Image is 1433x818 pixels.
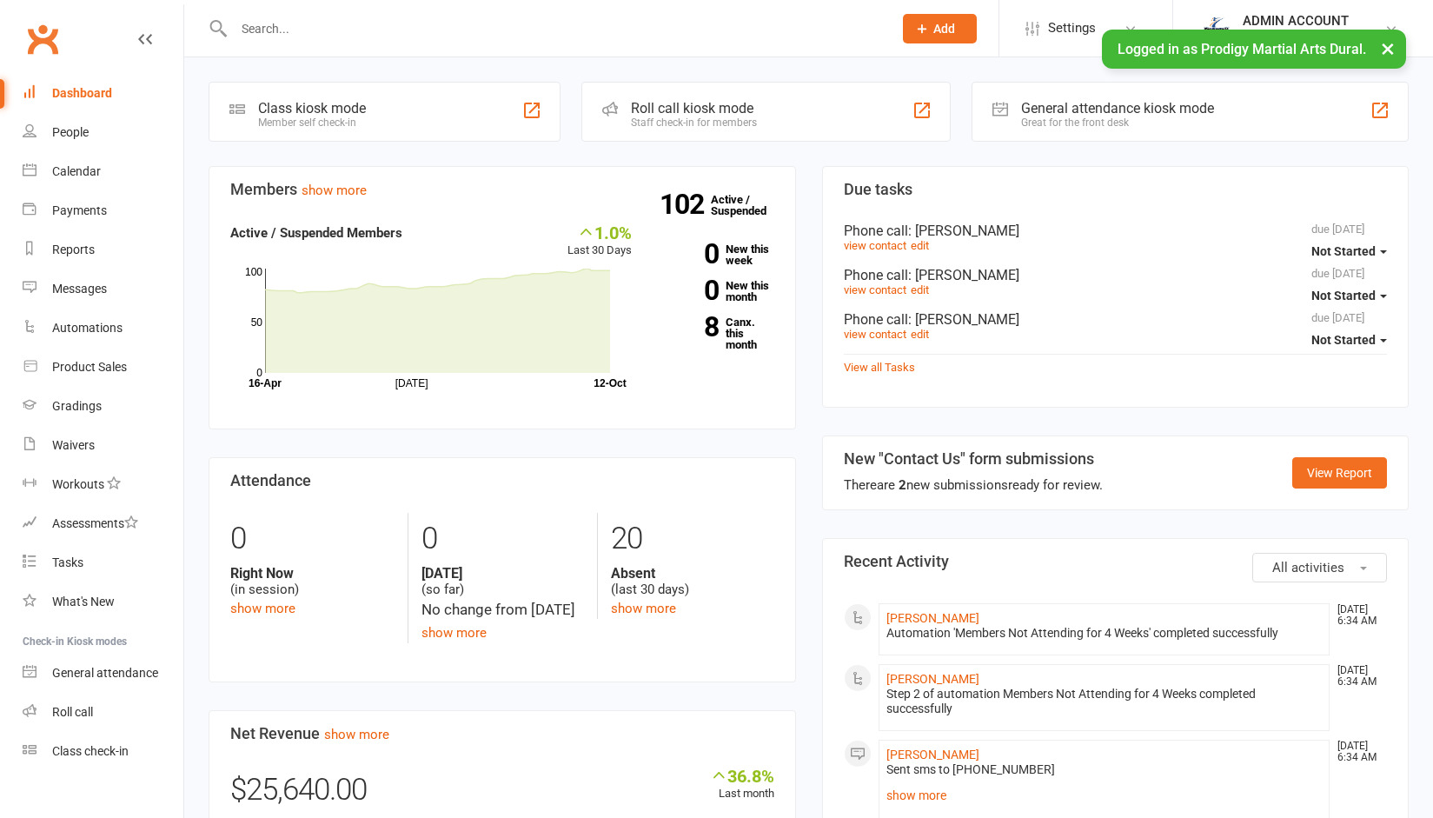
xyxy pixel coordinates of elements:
[23,543,183,582] a: Tasks
[844,553,1388,570] h3: Recent Activity
[52,666,158,680] div: General attendance
[1048,9,1096,48] span: Settings
[52,516,138,530] div: Assessments
[611,565,774,598] div: (last 30 days)
[611,565,774,582] strong: Absent
[258,116,366,129] div: Member self check-in
[658,280,774,303] a: 0New this month
[302,183,367,198] a: show more
[658,277,719,303] strong: 0
[1021,100,1214,116] div: General attendance kiosk mode
[230,565,395,582] strong: Right Now
[1311,236,1387,267] button: Not Started
[1311,333,1376,347] span: Not Started
[52,744,129,758] div: Class check-in
[631,116,757,129] div: Staff check-in for members
[1329,665,1386,688] time: [DATE] 6:34 AM
[52,360,127,374] div: Product Sales
[1243,13,1382,29] div: ADMIN ACCOUNT
[844,223,1388,239] div: Phone call
[421,565,585,598] div: (so far)
[711,181,787,229] a: 102Active / Suspended
[23,309,183,348] a: Automations
[1329,604,1386,627] time: [DATE] 6:34 AM
[710,766,774,785] div: 36.8%
[421,513,585,565] div: 0
[23,582,183,622] a: What's New
[23,654,183,693] a: General attendance kiosk mode
[844,328,906,341] a: view contact
[1272,560,1344,575] span: All activities
[52,86,112,100] div: Dashboard
[230,225,402,241] strong: Active / Suspended Members
[1118,41,1366,57] span: Logged in as Prodigy Martial Arts Dural.
[52,243,95,256] div: Reports
[23,426,183,465] a: Waivers
[1199,11,1234,46] img: thumb_image1686208220.png
[1311,324,1387,356] button: Not Started
[23,693,183,732] a: Roll call
[844,311,1388,328] div: Phone call
[230,472,774,489] h3: Attendance
[52,321,123,335] div: Automations
[1311,244,1376,258] span: Not Started
[844,239,906,252] a: view contact
[886,672,979,686] a: [PERSON_NAME]
[844,267,1388,283] div: Phone call
[911,283,929,296] a: edit
[933,22,955,36] span: Add
[52,595,115,609] div: What's New
[230,601,295,616] a: show more
[1311,280,1387,311] button: Not Started
[52,399,102,413] div: Gradings
[23,732,183,771] a: Class kiosk mode
[229,17,880,41] input: Search...
[844,475,1103,495] div: There are new submissions ready for review.
[886,748,979,761] a: [PERSON_NAME]
[908,311,1019,328] span: : [PERSON_NAME]
[23,191,183,230] a: Payments
[899,477,906,493] strong: 2
[23,113,183,152] a: People
[421,565,585,582] strong: [DATE]
[230,725,774,742] h3: Net Revenue
[230,565,395,598] div: (in session)
[1372,30,1403,67] button: ×
[886,687,1323,716] div: Step 2 of automation Members Not Attending for 4 Weeks completed successfully
[611,601,676,616] a: show more
[23,387,183,426] a: Gradings
[908,223,1019,239] span: : [PERSON_NAME]
[52,203,107,217] div: Payments
[1243,29,1382,44] div: Prodigy Martial Arts Dural
[1021,116,1214,129] div: Great for the front desk
[658,243,774,266] a: 0New this week
[886,611,979,625] a: [PERSON_NAME]
[52,705,93,719] div: Roll call
[660,191,711,217] strong: 102
[21,17,64,61] a: Clubworx
[1292,457,1387,489] a: View Report
[230,181,774,198] h3: Members
[911,328,929,341] a: edit
[421,625,487,641] a: show more
[23,465,183,504] a: Workouts
[258,100,366,116] div: Class kiosk mode
[658,314,719,340] strong: 8
[658,241,719,267] strong: 0
[52,282,107,296] div: Messages
[908,267,1019,283] span: : [PERSON_NAME]
[324,727,389,742] a: show more
[52,438,95,452] div: Waivers
[658,316,774,350] a: 8Canx. this month
[23,230,183,269] a: Reports
[567,223,632,242] div: 1.0%
[844,181,1388,198] h3: Due tasks
[611,513,774,565] div: 20
[52,164,101,178] div: Calendar
[710,766,774,803] div: Last month
[567,223,632,260] div: Last 30 Days
[52,555,83,569] div: Tasks
[886,762,1055,776] span: Sent sms to [PHONE_NUMBER]
[911,239,929,252] a: edit
[844,283,906,296] a: view contact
